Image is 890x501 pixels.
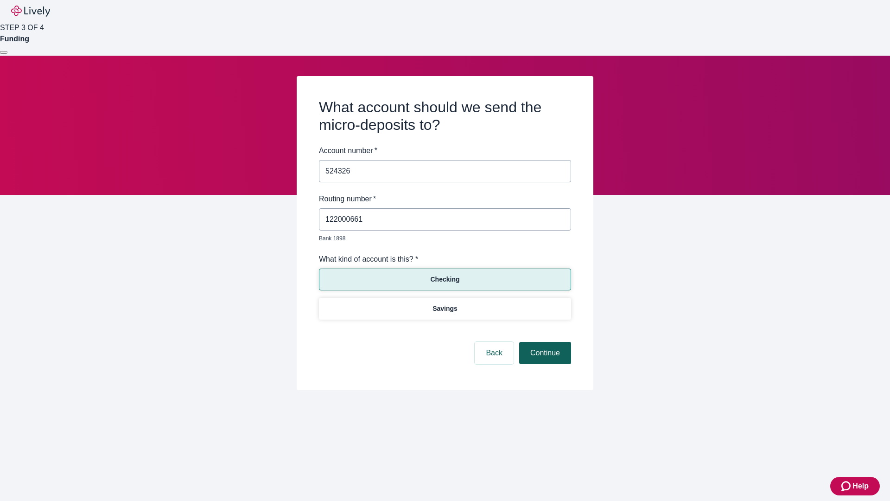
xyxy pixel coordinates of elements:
button: Zendesk support iconHelp [830,477,880,495]
img: Lively [11,6,50,17]
button: Back [475,342,514,364]
label: What kind of account is this? * [319,254,418,265]
span: Help [852,481,869,492]
button: Checking [319,269,571,290]
h2: What account should we send the micro-deposits to? [319,98,571,134]
button: Continue [519,342,571,364]
svg: Zendesk support icon [841,481,852,492]
p: Checking [430,275,459,284]
p: Savings [432,304,458,314]
p: Bank 1898 [319,234,565,243]
label: Account number [319,145,377,156]
button: Savings [319,298,571,320]
label: Routing number [319,193,376,205]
